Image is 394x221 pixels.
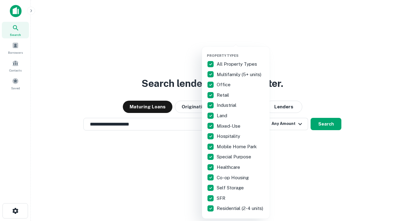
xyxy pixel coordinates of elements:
p: All Property Types [217,60,258,68]
p: Co-op Housing [217,174,250,181]
p: Mobile Home Park [217,143,258,150]
p: Hospitality [217,133,241,140]
p: Mixed-Use [217,122,242,130]
iframe: Chat Widget [363,172,394,201]
p: Industrial [217,102,238,109]
p: Land [217,112,228,119]
p: Multifamily (5+ units) [217,71,263,78]
p: Office [217,81,232,88]
p: Residential (2-4 units) [217,205,264,212]
p: Special Purpose [217,153,252,161]
p: SFR [217,195,227,202]
p: Self Storage [217,184,245,192]
p: Retail [217,91,230,99]
p: Healthcare [217,164,241,171]
span: Property Types [207,54,239,57]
